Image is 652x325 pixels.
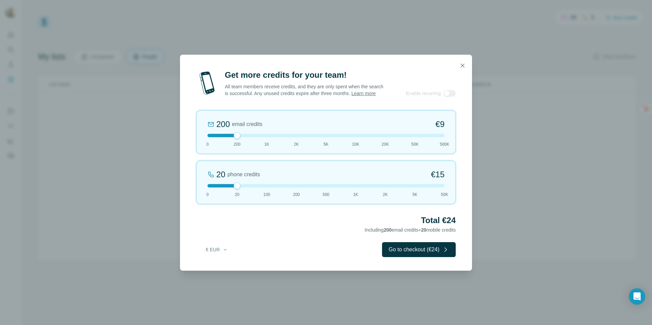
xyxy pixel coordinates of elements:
span: Including email credits + mobile credits [365,227,456,233]
img: mobile-phone [196,70,218,97]
span: 500 [323,192,329,198]
span: €15 [431,169,445,180]
span: 20 [421,227,427,233]
span: 1K [353,192,358,198]
span: 20K [382,141,389,147]
span: 200 [293,192,300,198]
span: 5K [412,192,417,198]
h2: Total €24 [196,215,456,226]
div: 200 [216,119,230,130]
span: 2K [383,192,388,198]
button: € EUR [201,243,233,256]
a: Learn more [351,91,376,96]
span: Enable recurring [406,90,441,97]
span: 200 [384,227,392,233]
span: 5K [324,141,329,147]
span: €9 [435,119,445,130]
div: 20 [216,169,225,180]
span: 2K [294,141,299,147]
span: 50K [441,192,448,198]
span: 20 [235,192,239,198]
button: Go to checkout (€24) [382,242,456,257]
span: phone credits [228,170,260,179]
span: 200 [234,141,240,147]
p: All team members receive credits, and they are only spent when the search is successful. Any unus... [225,83,384,97]
span: 0 [206,141,209,147]
span: 50K [411,141,418,147]
span: 500K [440,141,449,147]
span: 0 [206,192,209,198]
span: 1K [264,141,269,147]
span: 100 [263,192,270,198]
span: 10K [352,141,359,147]
div: Open Intercom Messenger [629,288,645,305]
span: email credits [232,120,262,128]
